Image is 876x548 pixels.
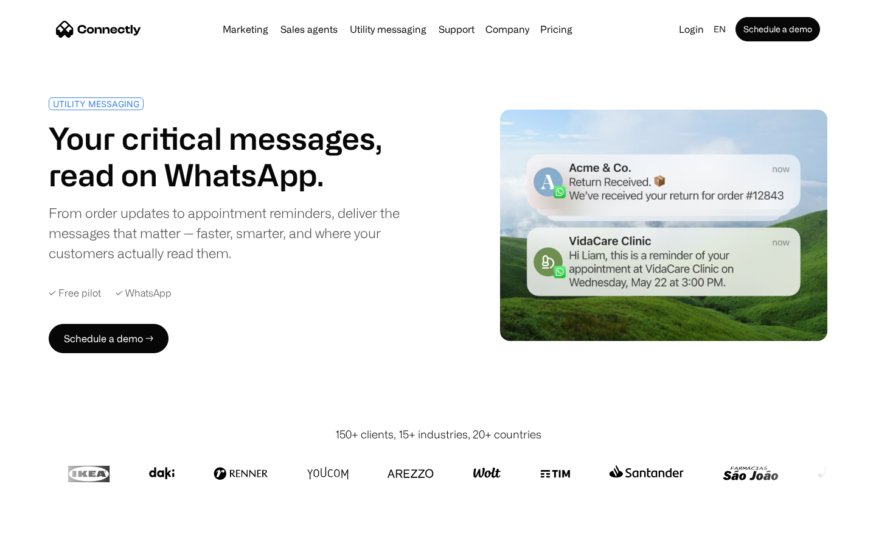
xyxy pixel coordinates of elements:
ul: Language list [24,527,73,544]
a: Login [674,21,709,38]
a: Schedule a demo → [49,324,169,353]
div: UTILITY MESSAGING [53,99,139,108]
div: en [714,21,726,38]
a: Pricing [535,24,577,34]
a: Support [434,24,479,34]
div: 150+ clients, 15+ industries, 20+ countries [335,426,541,443]
a: Sales agents [276,24,342,34]
a: Utility messaging [345,24,431,34]
div: ✓ WhatsApp [116,287,172,299]
aside: Language selected: English [12,525,73,544]
h1: Your critical messages, read on WhatsApp. [49,120,433,193]
div: Company [485,21,529,38]
div: From order updates to appointment reminders, deliver the messages that matter — faster, smarter, ... [49,203,433,263]
a: Schedule a demo [735,17,820,41]
a: Marketing [218,24,273,34]
div: ✓ Free pilot [49,287,101,299]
